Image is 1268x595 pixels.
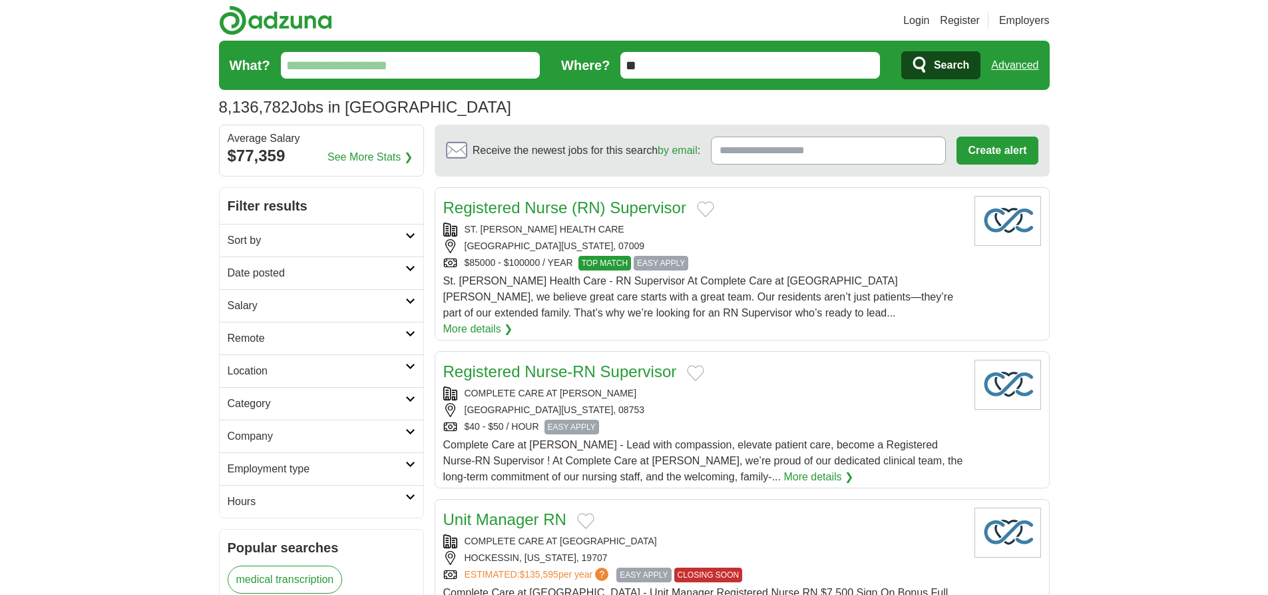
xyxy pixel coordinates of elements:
[443,362,677,380] a: Registered Nurse-RN Supervisor
[220,188,423,224] h2: Filter results
[577,513,594,529] button: Add to favorite jobs
[934,52,969,79] span: Search
[443,551,964,565] div: HOCKESSIN, [US_STATE], 19707
[228,233,405,249] h2: Sort by
[443,256,964,271] div: $85000 - $100000 / YEAR
[443,199,686,217] a: Registered Nurse (RN) Supervisor
[228,265,405,281] h2: Date posted
[465,568,612,582] a: ESTIMATED:$135,595per year?
[578,256,631,271] span: TOP MATCH
[544,420,599,434] span: EASY APPLY
[220,257,423,289] a: Date posted
[956,137,1038,165] button: Create alert
[228,133,415,144] div: Average Salary
[228,330,405,346] h2: Remote
[901,51,980,79] button: Search
[519,569,558,580] span: $135,595
[220,289,423,322] a: Salary
[443,439,963,482] span: Complete Care at [PERSON_NAME] - Lead with compassion, elevate patient care, become a Registered ...
[443,386,964,400] div: COMPLETE CARE AT [PERSON_NAME]
[991,52,1038,79] a: Advanced
[443,534,964,548] div: COMPLETE CARE AT [GEOGRAPHIC_DATA]
[228,298,405,314] h2: Salary
[220,485,423,518] a: Hours
[228,461,405,477] h2: Employment type
[220,452,423,485] a: Employment type
[674,568,743,582] span: CLOSING SOON
[327,149,413,165] a: See More Stats ❯
[443,510,566,528] a: Unit Manager RN
[230,55,270,75] label: What?
[228,396,405,412] h2: Category
[687,365,704,381] button: Add to favorite jobs
[228,494,405,510] h2: Hours
[634,256,688,271] span: EASY APPLY
[219,5,332,35] img: Adzuna logo
[903,13,929,29] a: Login
[220,354,423,387] a: Location
[443,403,964,417] div: [GEOGRAPHIC_DATA][US_STATE], 08753
[220,322,423,354] a: Remote
[443,321,513,337] a: More details ❯
[443,239,964,253] div: [GEOGRAPHIC_DATA][US_STATE], 07009
[443,223,964,237] div: ST. [PERSON_NAME] HEALTH CARE
[220,224,423,257] a: Sort by
[473,143,700,159] span: Receive the newest jobs for this search :
[219,95,290,119] span: 8,136,782
[974,508,1041,558] img: Company logo
[220,420,423,452] a: Company
[697,201,714,217] button: Add to favorite jobs
[783,469,853,485] a: More details ❯
[658,145,698,156] a: by email
[219,98,511,116] h1: Jobs in [GEOGRAPHIC_DATA]
[974,360,1041,410] img: Company logo
[228,428,405,444] h2: Company
[999,13,1050,29] a: Employers
[443,420,964,434] div: $40 - $50 / HOUR
[561,55,610,75] label: Where?
[595,568,608,581] span: ?
[616,568,671,582] span: EASY APPLY
[940,13,980,29] a: Register
[228,144,415,168] div: $77,359
[443,275,954,318] span: St. [PERSON_NAME] Health Care - RN Supervisor At Complete Care at [GEOGRAPHIC_DATA][PERSON_NAME],...
[228,363,405,379] h2: Location
[228,538,415,558] h2: Popular searches
[974,196,1041,246] img: Company logo
[220,387,423,420] a: Category
[228,566,343,594] a: medical transcription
